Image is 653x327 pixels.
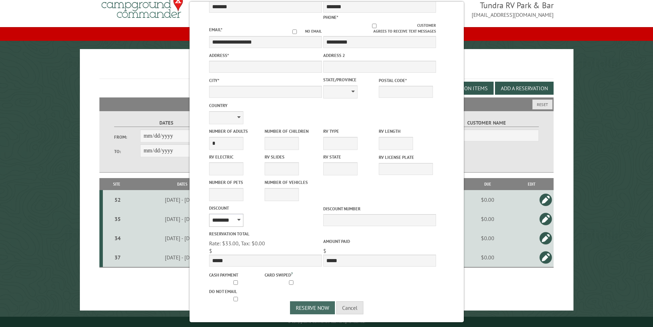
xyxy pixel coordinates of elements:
label: City [209,77,322,84]
label: Email [209,27,222,33]
button: Reserve Now [290,301,335,314]
button: Cancel [336,301,363,314]
label: Address [209,52,322,59]
div: [DATE] - [DATE] [132,235,233,242]
a: ? [291,271,293,276]
label: Number of Vehicles [265,179,319,186]
h1: Reservations [99,60,554,79]
td: $0.00 [466,190,509,209]
th: Edit [509,178,554,190]
div: [DATE] - [DATE] [132,215,233,222]
label: Number of Pets [209,179,263,186]
div: [DATE] - [DATE] [132,254,233,261]
div: 34 [106,235,130,242]
th: Site [103,178,131,190]
button: Add a Reservation [495,82,554,95]
label: No email [284,28,322,34]
span: Rate: $33.00, Tax: $0.00 [209,240,265,247]
label: Do not email [209,288,263,295]
label: Postal Code [379,77,433,84]
label: RV License Plate [379,154,433,161]
label: Customer agrees to receive text messages [323,23,436,34]
label: RV Slides [265,154,319,160]
label: Card swiped [265,271,319,278]
span: $ [323,247,326,254]
h2: Filters [99,97,554,110]
label: Country [209,102,322,109]
small: © Campground Commander LLC. All rights reserved. [288,319,365,324]
label: Reservation Total [209,231,322,237]
span: $ [209,247,212,254]
th: Due [466,178,509,190]
label: Discount [209,205,322,211]
button: Edit Add-on Items [435,82,494,95]
input: No email [284,30,305,34]
button: Reset [532,100,553,109]
td: $0.00 [466,229,509,248]
input: Customer agrees to receive text messages [331,24,417,28]
label: Discount Number [323,206,436,212]
label: To: [114,148,140,155]
label: Number of Children [265,128,319,135]
div: 37 [106,254,130,261]
label: From: [114,134,140,140]
label: Phone [323,14,338,20]
label: RV Electric [209,154,263,160]
label: RV Length [379,128,433,135]
label: Address 2 [323,52,436,59]
div: 52 [106,196,130,203]
label: Cash payment [209,272,263,278]
label: Amount paid [323,238,436,245]
td: $0.00 [466,248,509,267]
div: 35 [106,215,130,222]
label: Customer Name [434,119,539,127]
div: [DATE] - [DATE] [132,196,233,203]
label: State/Province [323,77,377,83]
label: RV Type [323,128,377,135]
label: RV State [323,154,377,160]
label: Number of Adults [209,128,263,135]
th: Dates [131,178,234,190]
label: Dates [114,119,219,127]
td: $0.00 [466,209,509,229]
